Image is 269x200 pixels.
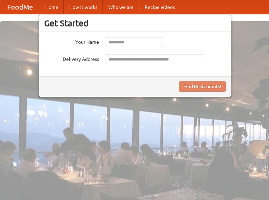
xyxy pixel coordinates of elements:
[44,18,226,28] h3: Get Started
[44,37,99,45] label: Your Name
[40,0,64,14] a: Home
[103,0,139,14] a: Who we are
[0,0,40,14] a: FoodMe
[44,54,99,63] label: Delivery Address
[139,0,180,14] a: Recipe videos
[64,0,103,14] a: How it works
[179,81,226,92] button: Find Restaurants!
